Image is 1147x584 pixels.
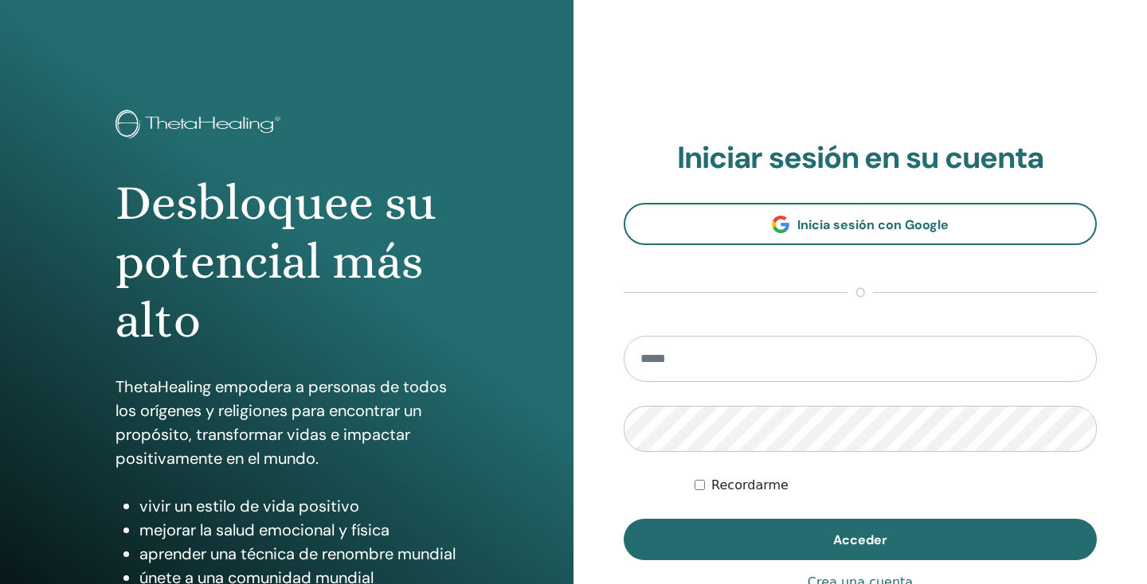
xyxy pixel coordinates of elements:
li: vivir un estilo de vida positivo [139,494,458,518]
h2: Iniciar sesión en su cuenta [624,140,1097,177]
span: Acceder [833,531,887,548]
h1: Desbloquee su potencial más alto [115,173,458,351]
div: Mantenerme autenticado indefinidamente o hasta cerrar la sesión manualmente [695,476,1097,495]
li: aprender una técnica de renombre mundial [139,542,458,566]
li: mejorar la salud emocional y física [139,518,458,542]
span: o [848,283,873,302]
button: Acceder [624,519,1097,560]
a: Inicia sesión con Google [624,203,1097,245]
label: Recordarme [711,476,789,495]
span: Inicia sesión con Google [797,216,949,233]
p: ThetaHealing empodera a personas de todos los orígenes y religiones para encontrar un propósito, ... [115,375,458,470]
